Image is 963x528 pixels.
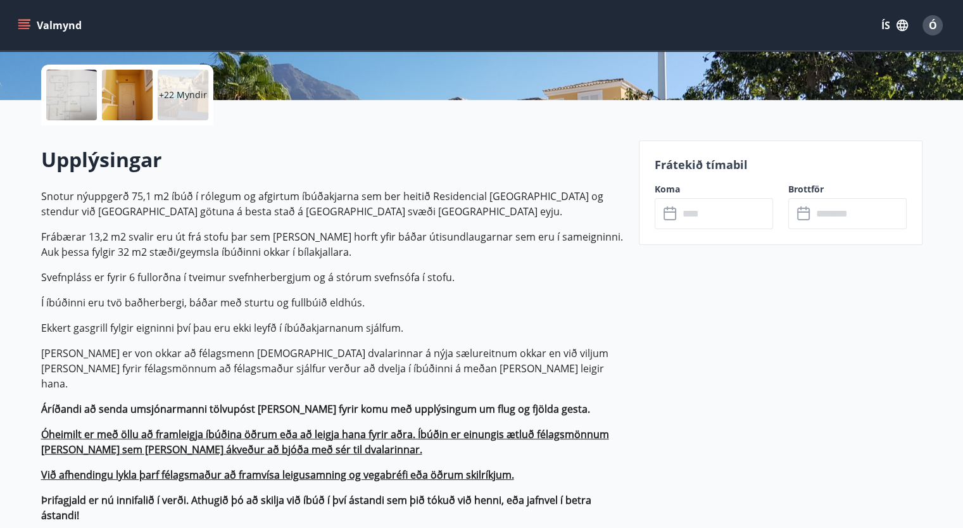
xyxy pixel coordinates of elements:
[41,320,624,336] p: Ekkert gasgrill fylgir eigninni því þau eru ekki leyfð í íbúðakjarnanum sjálfum.
[15,14,87,37] button: menu
[41,427,609,456] ins: Óheimilt er með öllu að framleigja íbúðina öðrum eða að leigja hana fyrir aðra. Íbúðin er einungi...
[159,89,207,101] p: +22 Myndir
[929,18,937,32] span: Ó
[41,468,514,482] ins: Við afhendingu lykla þarf félagsmaður að framvísa leigusamning og vegabréfi eða öðrum skilríkjum.
[41,146,624,173] h2: Upplýsingar
[788,183,907,196] label: Brottför
[917,10,948,41] button: Ó
[41,270,624,285] p: Svefnpláss er fyrir 6 fullorðna í tveimur svefnherbergjum og á stórum svefnsófa í stofu.
[874,14,915,37] button: ÍS
[655,156,907,173] p: Frátekið tímabil
[655,183,773,196] label: Koma
[41,493,591,522] strong: Þrifagjald er nú innifalið í verði. Athugið þó að skilja við íbúð í því ástandi sem þið tókuð við...
[41,402,590,416] strong: Áríðandi að senda umsjónarmanni tölvupóst [PERSON_NAME] fyrir komu með upplýsingum um flug og fjö...
[41,189,624,219] p: Snotur nýuppgerð 75,1 m2 íbúð í rólegum og afgirtum íbúðakjarna sem ber heitið Residencial [GEOGR...
[41,229,624,260] p: Frábærar 13,2 m2 svalir eru út frá stofu þar sem [PERSON_NAME] horft yfir báðar útisundlaugarnar ...
[41,295,624,310] p: Í íbúðinni eru tvö baðherbergi, báðar með sturtu og fullbúið eldhús.
[41,346,624,391] p: [PERSON_NAME] er von okkar að félagsmenn [DEMOGRAPHIC_DATA] dvalarinnar á nýja sælureitnum okkar ...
